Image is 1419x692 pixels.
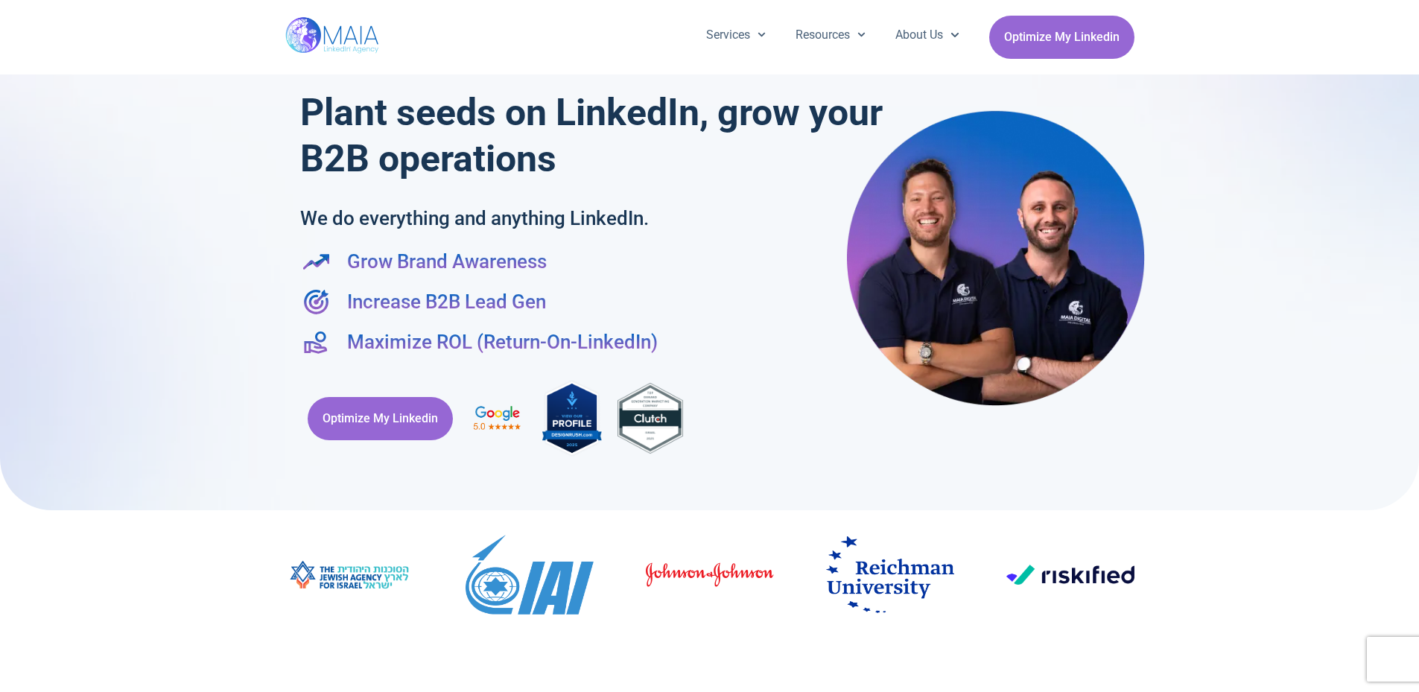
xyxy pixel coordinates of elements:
[343,328,658,356] span: Maximize ROL (Return-On-LinkedIn)
[781,16,880,54] a: Resources
[646,561,774,588] img: johnson-johnson-4
[1006,565,1134,585] img: Riskified_logo
[308,397,453,440] a: Optimize My Linkedin
[343,247,547,276] span: Grow Brand Awareness
[542,378,602,458] img: MAIA Digital's rating on DesignRush, the industry-leading B2B Marketplace connecting brands with ...
[466,535,594,620] div: 9 / 19
[989,16,1134,59] a: Optimize My Linkedin
[466,535,594,615] img: Israel_Aerospace_Industries_logo.svg
[285,552,413,597] img: image003 (1)
[691,16,781,54] a: Services
[285,552,413,603] div: 8 / 19
[300,89,889,182] h1: Plant seeds on LinkedIn, grow your B2B operations
[646,561,774,593] div: 10 / 19
[847,109,1145,406] img: Maia Digital- Shay & Eli
[691,16,974,54] nav: Menu
[826,536,954,618] div: 11 / 19
[300,204,793,232] h2: We do everything and anything LinkedIn.
[880,16,974,54] a: About Us
[826,536,954,613] img: Reichman_University.svg (3)
[1006,565,1134,590] div: 12 / 19
[343,288,546,316] span: Increase B2B Lead Gen
[1004,23,1120,51] span: Optimize My Linkedin
[323,404,438,433] span: Optimize My Linkedin
[285,510,1134,644] div: Image Carousel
